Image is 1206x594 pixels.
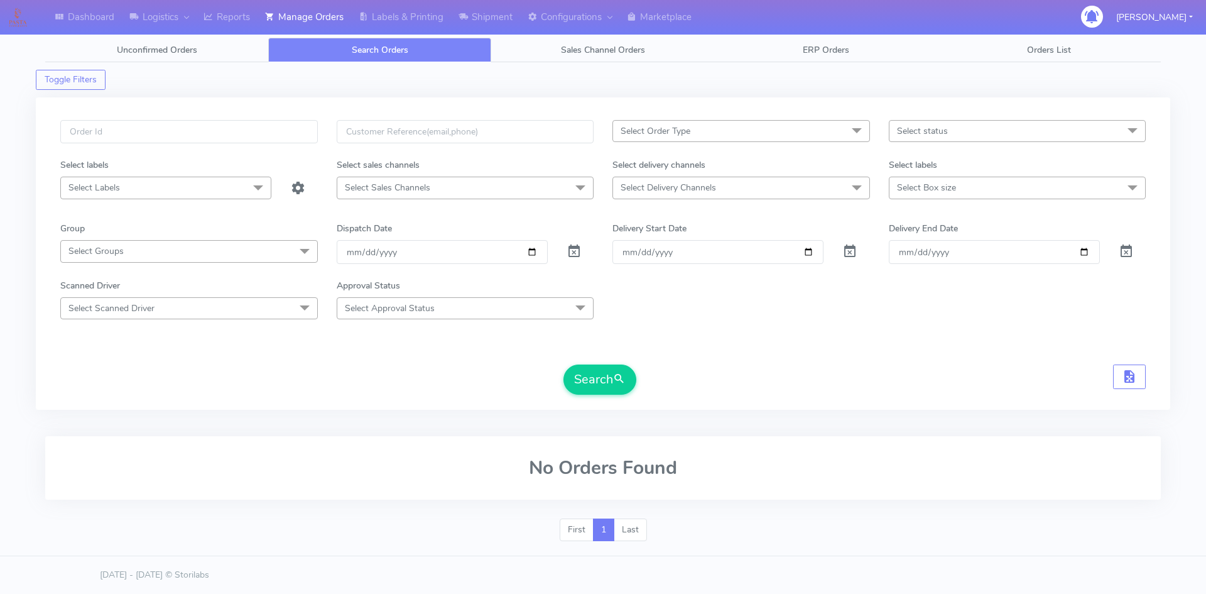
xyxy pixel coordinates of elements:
[68,182,120,194] span: Select Labels
[621,125,690,137] span: Select Order Type
[593,519,614,541] a: 1
[612,222,687,235] label: Delivery Start Date
[68,245,124,257] span: Select Groups
[345,182,430,194] span: Select Sales Channels
[60,279,120,292] label: Scanned Driver
[897,182,956,194] span: Select Box size
[561,44,645,56] span: Sales Channel Orders
[563,365,636,395] button: Search
[337,279,400,292] label: Approval Status
[60,222,85,235] label: Group
[803,44,849,56] span: ERP Orders
[337,158,420,172] label: Select sales channels
[337,222,392,235] label: Dispatch Date
[60,120,318,143] input: Order Id
[117,44,197,56] span: Unconfirmed Orders
[60,458,1146,478] h2: No Orders Found
[612,158,705,172] label: Select delivery channels
[68,302,155,314] span: Select Scanned Driver
[345,302,435,314] span: Select Approval Status
[1027,44,1071,56] span: Orders List
[36,70,106,90] button: Toggle Filters
[60,158,109,172] label: Select labels
[1107,4,1202,30] button: [PERSON_NAME]
[889,158,937,172] label: Select labels
[889,222,958,235] label: Delivery End Date
[352,44,408,56] span: Search Orders
[45,38,1161,62] ul: Tabs
[337,120,594,143] input: Customer Reference(email,phone)
[621,182,716,194] span: Select Delivery Channels
[897,125,948,137] span: Select status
